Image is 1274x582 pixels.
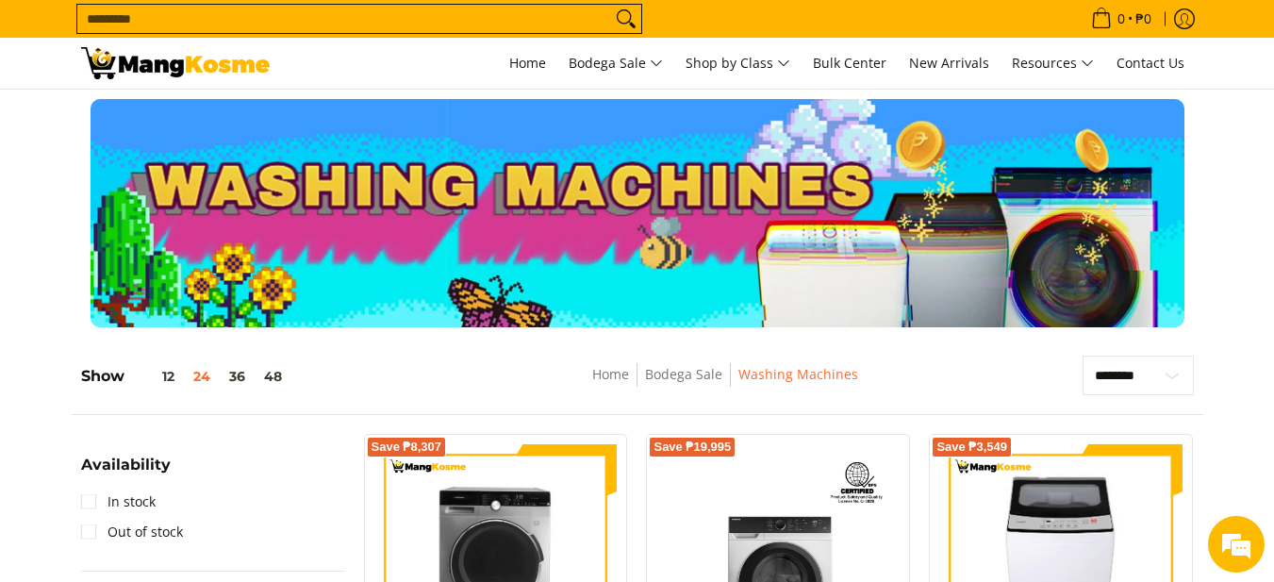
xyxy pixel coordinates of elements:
summary: Open [81,457,171,487]
a: Home [592,365,629,383]
button: 12 [124,369,184,384]
span: Bodega Sale [569,52,663,75]
a: Washing Machines [738,365,858,383]
span: Home [509,54,546,72]
span: Shop by Class [686,52,790,75]
span: Bulk Center [813,54,886,72]
a: New Arrivals [900,38,999,89]
span: ₱0 [1133,12,1154,25]
a: Home [500,38,555,89]
span: 0 [1115,12,1128,25]
span: Availability [81,457,171,473]
span: Resources [1012,52,1094,75]
img: Washing Machines l Mang Kosme: Home Appliances Warehouse Sale Partner [81,47,270,79]
a: Bodega Sale [559,38,672,89]
nav: Breadcrumbs [455,363,995,406]
a: Out of stock [81,517,183,547]
a: In stock [81,487,156,517]
button: 36 [220,369,255,384]
a: Bodega Sale [645,365,722,383]
span: New Arrivals [909,54,989,72]
button: Search [611,5,641,33]
span: • [1085,8,1157,29]
a: Contact Us [1107,38,1194,89]
span: Save ₱8,307 [372,441,442,453]
span: Save ₱3,549 [936,441,1007,453]
a: Resources [1002,38,1103,89]
button: 48 [255,369,291,384]
nav: Main Menu [289,38,1194,89]
button: 24 [184,369,220,384]
a: Shop by Class [676,38,800,89]
span: Save ₱19,995 [654,441,731,453]
span: Contact Us [1117,54,1184,72]
a: Bulk Center [803,38,896,89]
h5: Show [81,367,291,386]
